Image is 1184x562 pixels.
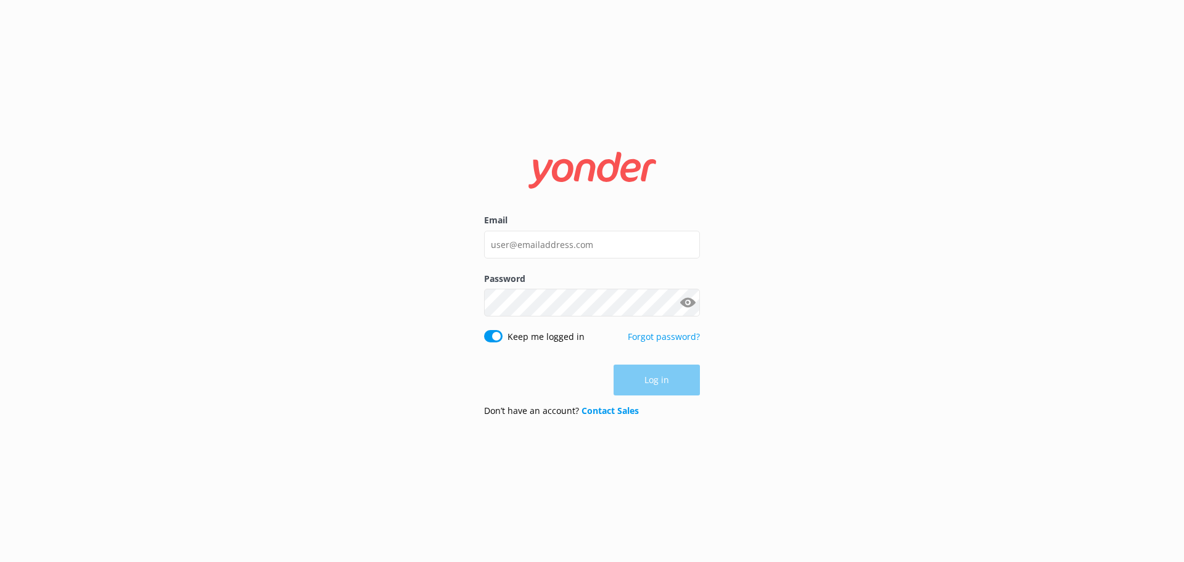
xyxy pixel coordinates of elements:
[484,272,700,286] label: Password
[628,331,700,342] a: Forgot password?
[508,330,585,344] label: Keep me logged in
[675,291,700,315] button: Show password
[484,404,639,418] p: Don’t have an account?
[582,405,639,416] a: Contact Sales
[484,231,700,258] input: user@emailaddress.com
[484,213,700,227] label: Email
